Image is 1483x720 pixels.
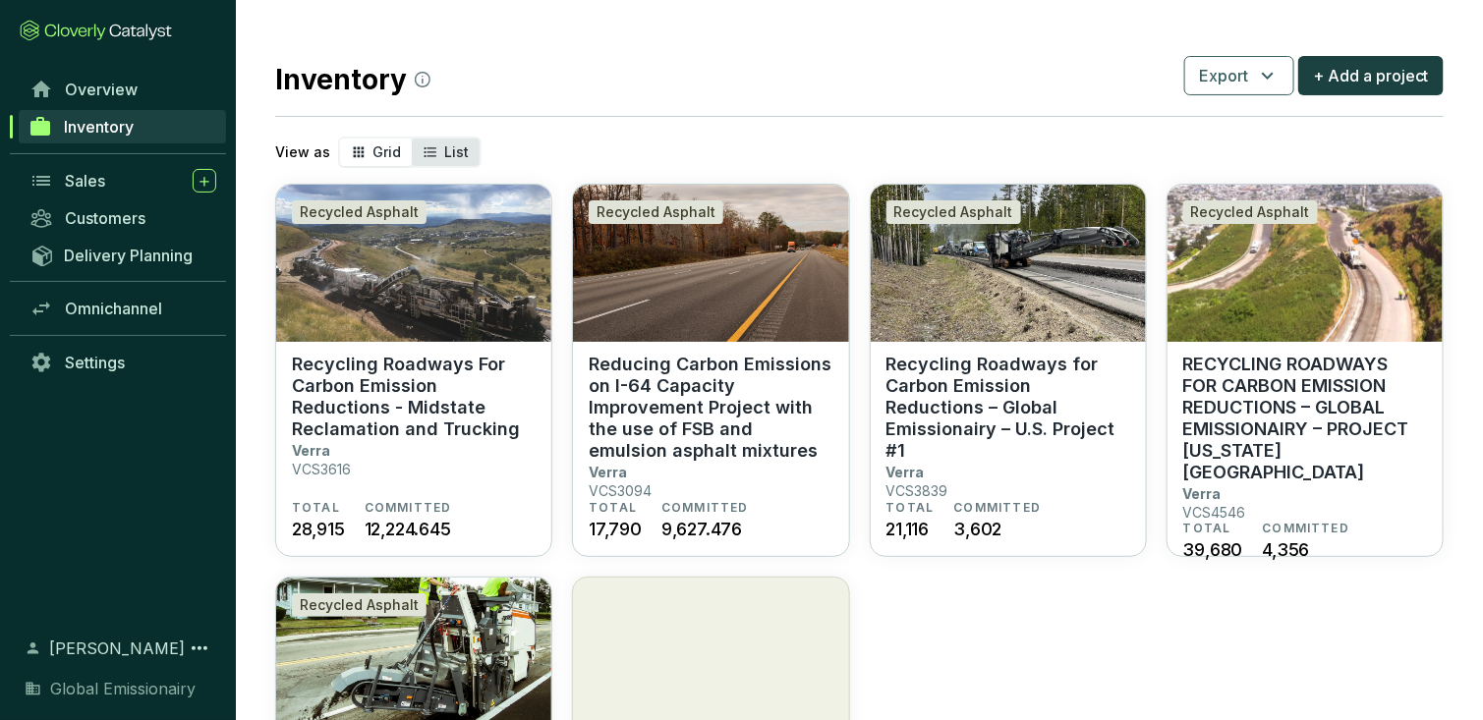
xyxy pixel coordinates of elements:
[365,516,451,542] span: 12,224.645
[65,299,162,318] span: Omnichannel
[65,353,125,372] span: Settings
[292,354,536,440] p: Recycling Roadways For Carbon Emission Reductions - Midstate Reclamation and Trucking
[275,59,430,100] h2: Inventory
[20,201,226,235] a: Customers
[65,208,145,228] span: Customers
[20,292,226,325] a: Omnichannel
[65,80,138,99] span: Overview
[886,500,935,516] span: TOTAL
[49,637,185,660] span: [PERSON_NAME]
[365,500,452,516] span: COMMITTED
[20,164,226,197] a: Sales
[1184,56,1294,95] button: Export
[1183,536,1243,563] span: 39,680
[573,185,848,342] img: Reducing Carbon Emissions on I-64 Capacity Improvement Project with the use of FSB and emulsion a...
[65,171,105,191] span: Sales
[292,461,351,477] p: VCS3616
[20,73,226,106] a: Overview
[886,482,948,499] p: VCS3839
[292,442,330,459] p: Verra
[589,464,627,480] p: Verra
[1199,64,1248,87] span: Export
[276,185,551,342] img: Recycling Roadways For Carbon Emission Reductions - Midstate Reclamation and Trucking
[275,184,552,557] a: Recycling Roadways For Carbon Emission Reductions - Midstate Reclamation and TruckingRecycled Asp...
[886,354,1130,462] p: Recycling Roadways for Carbon Emission Reductions – Global Emissionairy – U.S. Project #1
[20,346,226,379] a: Settings
[338,137,482,168] div: segmented control
[1313,64,1429,87] span: + Add a project
[661,516,742,542] span: 9,627.476
[64,246,193,265] span: Delivery Planning
[292,200,427,224] div: Recycled Asphalt
[954,500,1042,516] span: COMMITTED
[1167,184,1444,557] a: RECYCLING ROADWAYS FOR CARBON EMISSION REDUCTIONS – GLOBAL EMISSIONAIRY – PROJECT CALIFORNIA USAR...
[886,516,930,542] span: 21,116
[1263,536,1310,563] span: 4,356
[20,239,226,271] a: Delivery Planning
[1168,185,1443,342] img: RECYCLING ROADWAYS FOR CARBON EMISSION REDUCTIONS – GLOBAL EMISSIONAIRY – PROJECT CALIFORNIA USA
[292,593,427,617] div: Recycled Asphalt
[886,464,925,480] p: Verra
[589,200,723,224] div: Recycled Asphalt
[292,516,345,542] span: 28,915
[661,500,749,516] span: COMMITTED
[292,500,340,516] span: TOTAL
[886,200,1021,224] div: Recycled Asphalt
[589,354,832,462] p: Reducing Carbon Emissions on I-64 Capacity Improvement Project with the use of FSB and emulsion a...
[589,500,637,516] span: TOTAL
[372,143,401,160] span: Grid
[870,184,1147,557] a: Recycling Roadways for Carbon Emission Reductions – Global Emissionairy – U.S. Project #1Recycled...
[275,142,330,162] p: View as
[1183,504,1246,521] p: VCS4546
[871,185,1146,342] img: Recycling Roadways for Carbon Emission Reductions – Global Emissionairy – U.S. Project #1
[64,117,134,137] span: Inventory
[589,482,652,499] p: VCS3094
[1183,354,1427,483] p: RECYCLING ROADWAYS FOR CARBON EMISSION REDUCTIONS – GLOBAL EMISSIONAIRY – PROJECT [US_STATE] [GEO...
[1183,521,1231,536] span: TOTAL
[50,677,196,700] span: Global Emissionairy
[19,110,226,143] a: Inventory
[589,516,642,542] span: 17,790
[1263,521,1350,536] span: COMMITTED
[1183,485,1222,502] p: Verra
[444,143,469,160] span: List
[572,184,849,557] a: Reducing Carbon Emissions on I-64 Capacity Improvement Project with the use of FSB and emulsion a...
[954,516,1002,542] span: 3,602
[1183,200,1318,224] div: Recycled Asphalt
[1298,56,1444,95] button: + Add a project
